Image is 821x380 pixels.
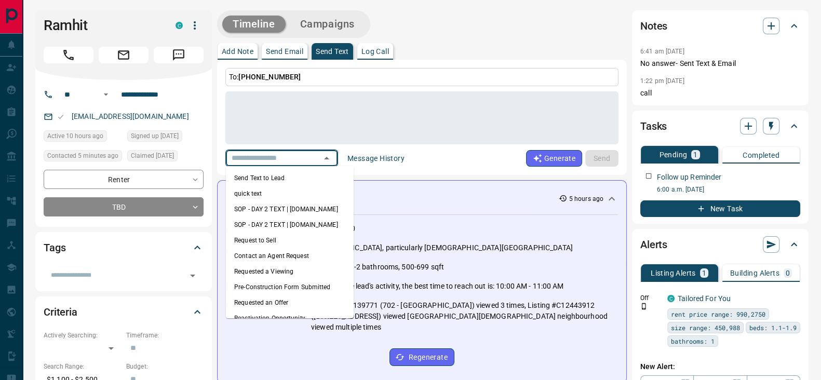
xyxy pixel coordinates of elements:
p: Listing #C12139771 (702 - [GEOGRAPHIC_DATA]) viewed 3 times, Listing #C12443912 ([STREET_ADDRESS]... [311,300,618,333]
span: bathrooms: 1 [671,336,715,346]
h2: Alerts [640,236,667,253]
button: Message History [341,150,411,167]
p: Pending [659,151,687,158]
svg: Email Valid [57,113,64,120]
button: Generate [526,150,582,167]
p: Search Range: [44,362,121,371]
span: rent price range: 990,2750 [671,309,765,319]
button: Open [100,88,112,101]
button: Close [319,151,334,166]
span: beds: 1.1-1.9 [749,322,797,333]
li: SOP - DAY 2 TEXT | [DOMAIN_NAME] [226,201,354,217]
p: 1:22 pm [DATE] [640,77,684,85]
li: Pre-Construction Form Submitted [226,279,354,295]
p: No answer- Sent Text & Email [640,58,800,69]
h2: Tasks [640,118,667,134]
div: Mon Oct 13 2025 [44,130,122,145]
h2: Criteria [44,304,77,320]
p: Building Alerts [730,269,779,277]
div: condos.ca [667,295,675,302]
li: Request to Sell [226,233,354,248]
p: [GEOGRAPHIC_DATA], particularly [DEMOGRAPHIC_DATA][GEOGRAPHIC_DATA] [311,242,573,253]
span: Email [99,47,149,63]
p: Follow up Reminder [657,172,721,183]
p: Timeframe: [126,331,204,340]
span: Call [44,47,93,63]
div: Renter [44,170,204,189]
p: 5 hours ago [569,194,603,203]
p: New Alert: [640,361,800,372]
li: Send Text to Lead [226,170,354,186]
p: Send Text [316,48,349,55]
button: Regenerate [389,348,454,366]
div: Criteria [44,300,204,324]
h1: Ramhit [44,17,160,34]
a: Tailored For You [678,294,731,303]
button: Campaigns [290,16,365,33]
div: condos.ca [176,22,183,29]
p: To: [225,68,618,86]
p: Add Note [222,48,253,55]
p: Listing Alerts [651,269,696,277]
p: 1 [702,269,706,277]
span: Claimed [DATE] [131,151,174,161]
span: Message [154,47,204,63]
span: [PHONE_NUMBER] [238,73,301,81]
div: Alerts [640,232,800,257]
h2: Tags [44,239,65,256]
li: Requested an Offer [226,295,354,310]
h2: Notes [640,18,667,34]
p: Off [640,293,661,303]
p: 0 [786,269,790,277]
p: call [640,88,800,99]
li: quick text [226,186,354,201]
div: Tue Sep 15 2020 [127,130,204,145]
div: TBD [44,197,204,216]
button: Open [185,268,200,283]
p: 1 [693,151,697,158]
span: size range: 450,988 [671,322,740,333]
span: Signed up [DATE] [131,131,179,141]
div: Notes [640,13,800,38]
p: Send Email [266,48,303,55]
div: Tue Oct 14 2025 [44,150,122,165]
div: Tags [44,235,204,260]
li: Requested a Viewing [226,264,354,279]
div: Tasks [640,114,800,139]
a: [EMAIL_ADDRESS][DOMAIN_NAME] [72,112,189,120]
button: Timeline [222,16,286,33]
p: Actively Searching: [44,331,121,340]
p: Completed [743,152,779,159]
span: Active 10 hours ago [47,131,103,141]
li: SOP - DAY 2 TEXT | [DOMAIN_NAME] [226,217,354,233]
li: Reactivation Opportunity [226,310,354,326]
p: 1 bedroom, 1-2 bathrooms, 500-699 sqft [311,262,444,273]
span: Contacted 5 minutes ago [47,151,118,161]
p: Based on the lead's activity, the best time to reach out is: 10:00 AM - 11:00 AM [311,281,564,292]
button: New Task [640,200,800,217]
svg: Push Notification Only [640,303,648,310]
p: 6:00 a.m. [DATE] [657,185,800,194]
p: 6:41 am [DATE] [640,48,684,55]
li: Contact an Agent Request [226,248,354,264]
p: Log Call [361,48,389,55]
div: Sun Oct 12 2025 [127,150,204,165]
div: Activity Summary5 hours ago [226,189,618,208]
p: Budget: [126,362,204,371]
